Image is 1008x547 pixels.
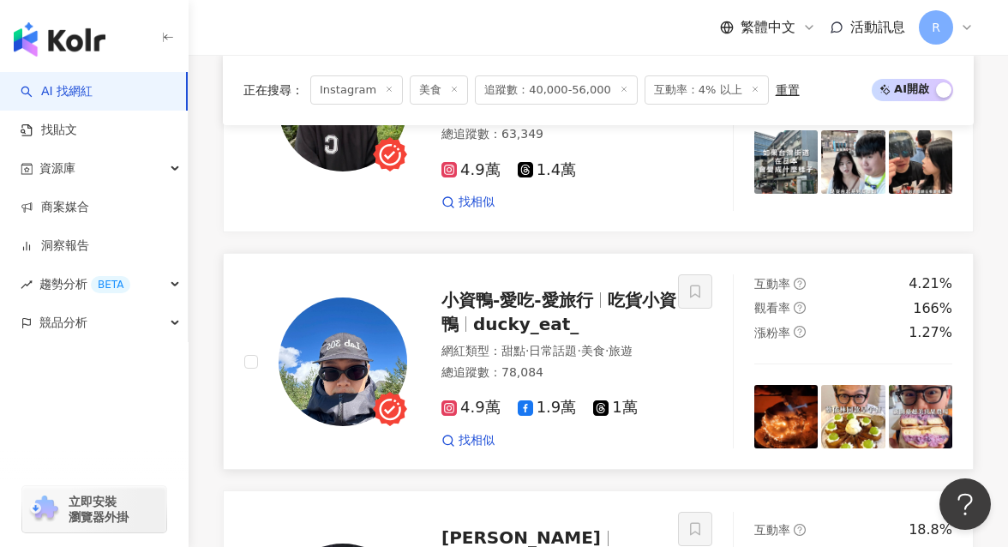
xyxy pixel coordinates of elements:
[441,432,495,449] a: 找相似
[21,199,89,216] a: 商案媒合
[821,130,885,194] img: post-image
[889,130,952,194] img: post-image
[441,126,683,143] div: 總追蹤數 ： 63,349
[441,161,501,179] span: 4.9萬
[21,83,93,100] a: searchAI 找網紅
[913,299,952,318] div: 166%
[605,344,609,358] span: ·
[518,399,577,417] span: 1.9萬
[459,194,495,211] span: 找相似
[794,278,806,290] span: question-circle
[14,22,105,57] img: logo
[932,18,940,37] span: R
[441,194,495,211] a: 找相似
[593,399,637,417] span: 1萬
[850,19,905,35] span: 活動訊息
[645,75,769,105] span: 互動率：4% 以上
[741,18,795,37] span: 繁體中文
[473,314,579,334] span: ducky_eat_
[754,130,818,194] img: post-image
[609,344,633,358] span: 旅遊
[21,279,33,291] span: rise
[501,344,525,358] span: 甜點
[69,494,129,525] span: 立即安裝 瀏覽器外掛
[754,301,790,315] span: 觀看率
[754,385,818,448] img: post-image
[22,486,166,532] a: chrome extension立即安裝 瀏覽器外掛
[525,344,529,358] span: ·
[518,161,577,179] span: 1.4萬
[754,277,790,291] span: 互動率
[279,298,407,426] img: KOL Avatar
[475,75,638,105] span: 追蹤數：40,000-56,000
[21,237,89,255] a: 洞察報告
[243,83,303,97] span: 正在搜尋 ：
[459,432,495,449] span: 找相似
[577,344,580,358] span: ·
[529,344,577,358] span: 日常話題
[91,276,130,293] div: BETA
[909,274,952,293] div: 4.21%
[441,290,593,310] span: 小資鴨-愛吃-愛旅行
[21,122,77,139] a: 找貼文
[39,265,130,304] span: 趨勢分析
[441,343,683,360] div: 網紅類型 ：
[39,149,75,188] span: 資源庫
[581,344,605,358] span: 美食
[776,83,800,97] div: 重置
[441,290,676,334] span: 吃貨小資鴨
[939,478,991,530] iframe: Help Scout Beacon - Open
[909,323,952,342] div: 1.27%
[754,326,790,340] span: 漲粉率
[441,399,501,417] span: 4.9萬
[310,75,403,105] span: Instagram
[27,496,61,523] img: chrome extension
[410,75,468,105] span: 美食
[223,253,974,470] a: KOL Avatar小資鴨-愛吃-愛旅行吃貨小資鴨ducky_eat_網紅類型：甜點·日常話題·美食·旅遊總追蹤數：78,0844.9萬1.9萬1萬找相似互動率question-circle4....
[794,326,806,338] span: question-circle
[754,523,790,537] span: 互動率
[794,524,806,536] span: question-circle
[39,304,87,342] span: 競品分析
[909,520,952,539] div: 18.8%
[821,385,885,448] img: post-image
[794,302,806,314] span: question-circle
[889,385,952,448] img: post-image
[441,364,683,382] div: 總追蹤數 ： 78,084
